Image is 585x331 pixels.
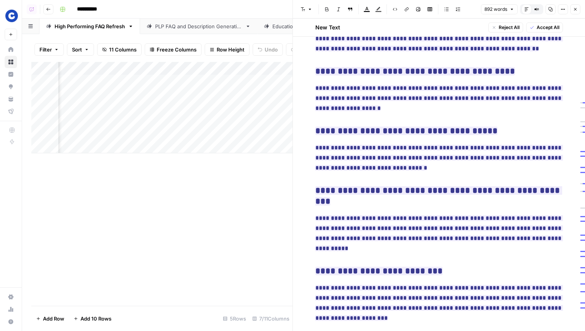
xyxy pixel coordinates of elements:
[109,46,137,53] span: 11 Columns
[140,19,257,34] a: PLP FAQ and Description Generation
[157,46,197,53] span: Freeze Columns
[5,6,17,26] button: Workspace: Chewy
[31,312,69,325] button: Add Row
[488,22,523,33] button: Reject All
[5,303,17,316] a: Usage
[526,22,563,33] button: Accept All
[5,68,17,81] a: Insights
[155,22,242,30] div: PLP FAQ and Description Generation
[5,316,17,328] button: Help + Support
[80,315,111,322] span: Add 10 Rows
[39,19,140,34] a: High Performing FAQ Refresh
[5,56,17,68] a: Browse
[217,46,245,53] span: Row Height
[34,43,64,56] button: Filter
[43,315,64,322] span: Add Row
[499,24,520,31] span: Reject All
[315,24,340,31] h2: New Text
[55,22,125,30] div: High Performing FAQ Refresh
[5,105,17,118] a: Flightpath
[5,9,19,23] img: Chewy Logo
[272,22,338,30] div: Education Content Refresh
[39,46,52,53] span: Filter
[5,81,17,93] a: Opportunities
[249,312,292,325] div: 7/11 Columns
[265,46,278,53] span: Undo
[145,43,202,56] button: Freeze Columns
[72,46,82,53] span: Sort
[481,4,518,14] button: 892 words
[97,43,142,56] button: 11 Columns
[220,312,249,325] div: 5 Rows
[484,6,507,13] span: 892 words
[537,24,559,31] span: Accept All
[5,93,17,105] a: Your Data
[205,43,250,56] button: Row Height
[5,43,17,56] a: Home
[253,43,283,56] button: Undo
[257,19,353,34] a: Education Content Refresh
[67,43,94,56] button: Sort
[69,312,116,325] button: Add 10 Rows
[5,291,17,303] a: Settings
